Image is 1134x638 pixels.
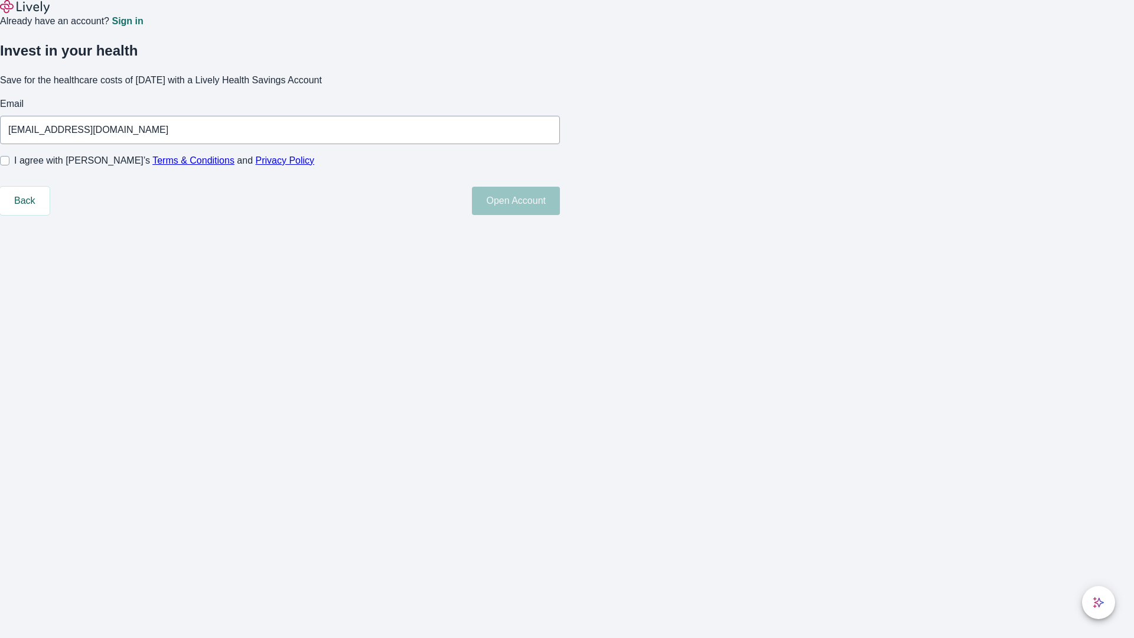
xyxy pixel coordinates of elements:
a: Privacy Policy [256,155,315,165]
svg: Lively AI Assistant [1093,597,1104,608]
button: chat [1082,586,1115,619]
a: Terms & Conditions [152,155,234,165]
span: I agree with [PERSON_NAME]’s and [14,154,314,168]
a: Sign in [112,17,143,26]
